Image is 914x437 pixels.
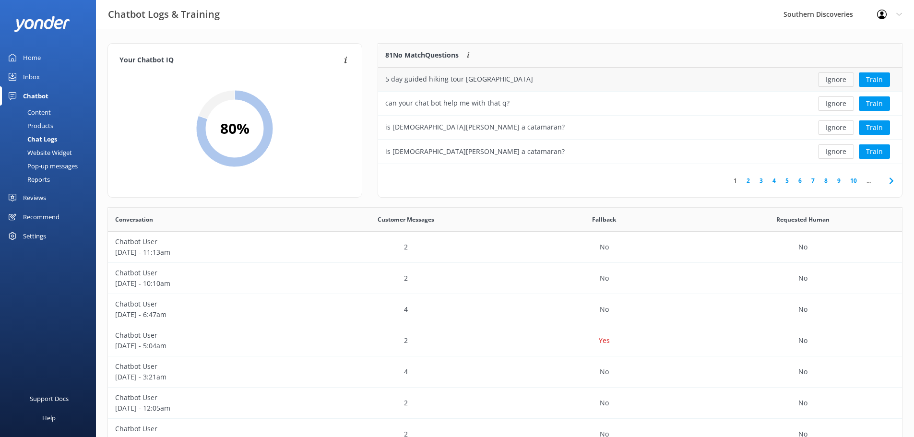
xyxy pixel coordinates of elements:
[404,273,408,283] p: 2
[6,132,96,146] a: Chat Logs
[6,173,50,186] div: Reports
[818,120,854,135] button: Ignore
[115,392,299,403] p: Chatbot User
[6,146,96,159] a: Website Widget
[6,173,96,186] a: Reports
[115,236,299,247] p: Chatbot User
[378,92,902,116] div: row
[845,176,862,185] a: 10
[108,232,902,263] div: row
[378,215,434,224] span: Customer Messages
[798,366,807,377] p: No
[220,117,249,140] h2: 80 %
[23,48,41,67] div: Home
[115,403,299,413] p: [DATE] - 12:05am
[794,176,807,185] a: 6
[818,144,854,159] button: Ignore
[819,176,832,185] a: 8
[115,361,299,372] p: Chatbot User
[859,144,890,159] button: Train
[729,176,742,185] a: 1
[859,72,890,87] button: Train
[6,119,53,132] div: Products
[600,242,609,252] p: No
[807,176,819,185] a: 7
[378,68,902,92] div: row
[378,116,902,140] div: row
[108,325,902,356] div: row
[600,398,609,408] p: No
[385,146,565,157] div: is [DEMOGRAPHIC_DATA][PERSON_NAME] a catamaran?
[108,7,220,22] h3: Chatbot Logs & Training
[115,372,299,382] p: [DATE] - 3:21am
[6,146,72,159] div: Website Widget
[115,330,299,341] p: Chatbot User
[115,309,299,320] p: [DATE] - 6:47am
[115,341,299,351] p: [DATE] - 5:04am
[6,106,96,119] a: Content
[755,176,768,185] a: 3
[832,176,845,185] a: 9
[6,159,78,173] div: Pop-up messages
[600,304,609,315] p: No
[404,335,408,346] p: 2
[385,98,510,108] div: can your chat bot help me with that q?
[385,122,565,132] div: is [DEMOGRAPHIC_DATA][PERSON_NAME] a catamaran?
[23,226,46,246] div: Settings
[600,366,609,377] p: No
[108,388,902,419] div: row
[798,242,807,252] p: No
[404,304,408,315] p: 4
[742,176,755,185] a: 2
[600,273,609,283] p: No
[776,215,830,224] span: Requested Human
[859,120,890,135] button: Train
[859,96,890,111] button: Train
[115,268,299,278] p: Chatbot User
[115,247,299,258] p: [DATE] - 11:13am
[115,299,299,309] p: Chatbot User
[14,16,70,32] img: yonder-white-logo.png
[108,294,902,325] div: row
[23,207,59,226] div: Recommend
[818,96,854,111] button: Ignore
[378,140,902,164] div: row
[115,424,299,434] p: Chatbot User
[599,335,610,346] p: Yes
[115,215,153,224] span: Conversation
[6,132,57,146] div: Chat Logs
[6,119,96,132] a: Products
[385,50,459,60] p: 81 No Match Questions
[385,74,533,84] div: 5 day guided hiking tour [GEOGRAPHIC_DATA]
[23,67,40,86] div: Inbox
[115,278,299,289] p: [DATE] - 10:10am
[119,55,341,66] h4: Your Chatbot IQ
[404,366,408,377] p: 4
[404,398,408,408] p: 2
[378,68,902,164] div: grid
[23,188,46,207] div: Reviews
[818,72,854,87] button: Ignore
[30,389,69,408] div: Support Docs
[6,106,51,119] div: Content
[23,86,48,106] div: Chatbot
[798,398,807,408] p: No
[404,242,408,252] p: 2
[798,304,807,315] p: No
[798,335,807,346] p: No
[42,408,56,427] div: Help
[781,176,794,185] a: 5
[6,159,96,173] a: Pop-up messages
[108,263,902,294] div: row
[862,176,876,185] span: ...
[108,356,902,388] div: row
[768,176,781,185] a: 4
[798,273,807,283] p: No
[592,215,616,224] span: Fallback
